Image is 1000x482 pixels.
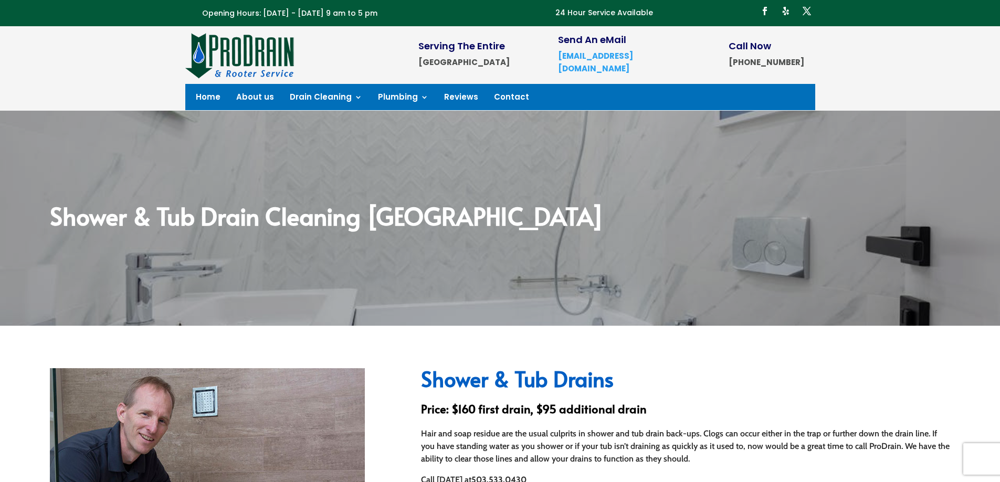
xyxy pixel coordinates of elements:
span: Opening Hours: [DATE] - [DATE] 9 am to 5 pm [202,8,377,18]
span: Call Now [729,39,771,52]
strong: [GEOGRAPHIC_DATA] [418,57,510,68]
a: Plumbing [378,93,428,105]
span: Send An eMail [558,33,626,46]
p: Hair and soap residue are the usual culprits in shower and tub drain back-ups. Clogs can occur ei... [421,427,950,465]
h3: Price: $160 first drain, $95 additional drain [421,403,950,420]
h2: Shower & Tub Drains [421,368,950,394]
a: Drain Cleaning [290,93,362,105]
strong: [PHONE_NUMBER] [729,57,804,68]
a: About us [236,93,274,105]
a: Home [196,93,220,105]
a: Follow on X [798,3,815,19]
h2: Shower & Tub Drain Cleaning [GEOGRAPHIC_DATA] [50,203,950,233]
span: Serving The Entire [418,39,505,52]
a: Follow on Yelp [777,3,794,19]
img: site-logo-100h [185,31,295,79]
a: [EMAIL_ADDRESS][DOMAIN_NAME] [558,50,633,74]
a: Contact [494,93,529,105]
a: Follow on Facebook [756,3,773,19]
a: Reviews [444,93,478,105]
p: 24 Hour Service Available [555,7,653,19]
